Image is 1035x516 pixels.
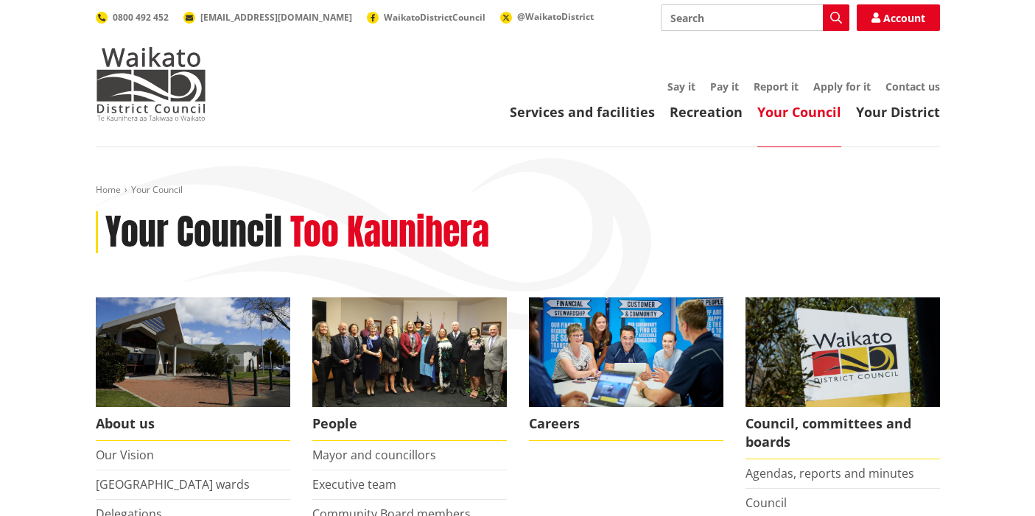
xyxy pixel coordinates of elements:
[96,297,290,407] img: WDC Building 0015
[105,211,282,254] h1: Your Council
[96,447,154,463] a: Our Vision
[200,11,352,24] span: [EMAIL_ADDRESS][DOMAIN_NAME]
[529,407,723,441] span: Careers
[96,297,290,441] a: WDC Building 0015 About us
[290,211,489,254] h2: Too Kaunihera
[661,4,849,31] input: Search input
[96,407,290,441] span: About us
[96,184,940,197] nav: breadcrumb
[745,407,940,459] span: Council, committees and boards
[710,79,739,93] a: Pay it
[757,103,841,121] a: Your Council
[745,297,940,407] img: Waikato-District-Council-sign
[312,297,507,441] a: 2022 Council People
[745,465,914,481] a: Agendas, reports and minutes
[131,183,183,196] span: Your Council
[96,476,250,492] a: [GEOGRAPHIC_DATA] wards
[384,11,485,24] span: WaikatoDistrictCouncil
[510,103,655,121] a: Services and facilities
[96,47,206,121] img: Waikato District Council - Te Kaunihera aa Takiwaa o Waikato
[96,11,169,24] a: 0800 492 452
[500,10,594,23] a: @WaikatoDistrict
[745,495,787,511] a: Council
[312,476,396,492] a: Executive team
[312,297,507,407] img: 2022 Council
[667,79,695,93] a: Say it
[885,79,940,93] a: Contact us
[754,79,799,93] a: Report it
[113,11,169,24] span: 0800 492 452
[857,4,940,31] a: Account
[529,297,723,407] img: Office staff in meeting - Career page
[670,103,743,121] a: Recreation
[745,297,940,459] a: Waikato-District-Council-sign Council, committees and boards
[517,10,594,23] span: @WaikatoDistrict
[813,79,871,93] a: Apply for it
[312,407,507,441] span: People
[529,297,723,441] a: Careers
[96,183,121,196] a: Home
[367,11,485,24] a: WaikatoDistrictCouncil
[856,103,940,121] a: Your District
[183,11,352,24] a: [EMAIL_ADDRESS][DOMAIN_NAME]
[312,447,436,463] a: Mayor and councillors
